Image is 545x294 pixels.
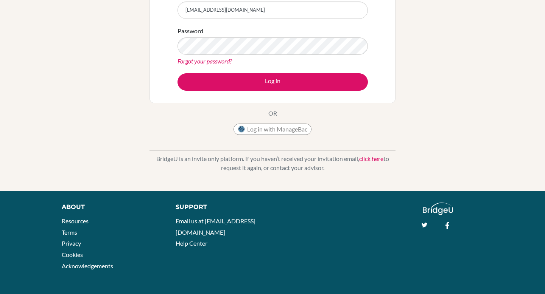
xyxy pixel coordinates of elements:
[62,262,113,269] a: Acknowledgements
[178,26,203,36] label: Password
[62,217,89,224] a: Resources
[178,57,232,65] a: Forgot your password?
[62,240,81,247] a: Privacy
[176,203,265,212] div: Support
[149,154,396,172] p: BridgeU is an invite only platform. If you haven’t received your invitation email, to request it ...
[62,229,77,236] a: Terms
[234,124,311,135] button: Log in with ManageBac
[176,217,255,236] a: Email us at [EMAIL_ADDRESS][DOMAIN_NAME]
[62,251,83,258] a: Cookies
[423,203,453,215] img: logo_white@2x-f4f0deed5e89b7ecb1c2cc34c3e3d731f90f0f143d5ea2071677605dd97b5244.png
[176,240,207,247] a: Help Center
[359,155,383,162] a: click here
[62,203,159,212] div: About
[268,109,277,118] p: OR
[178,73,368,91] button: Log in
